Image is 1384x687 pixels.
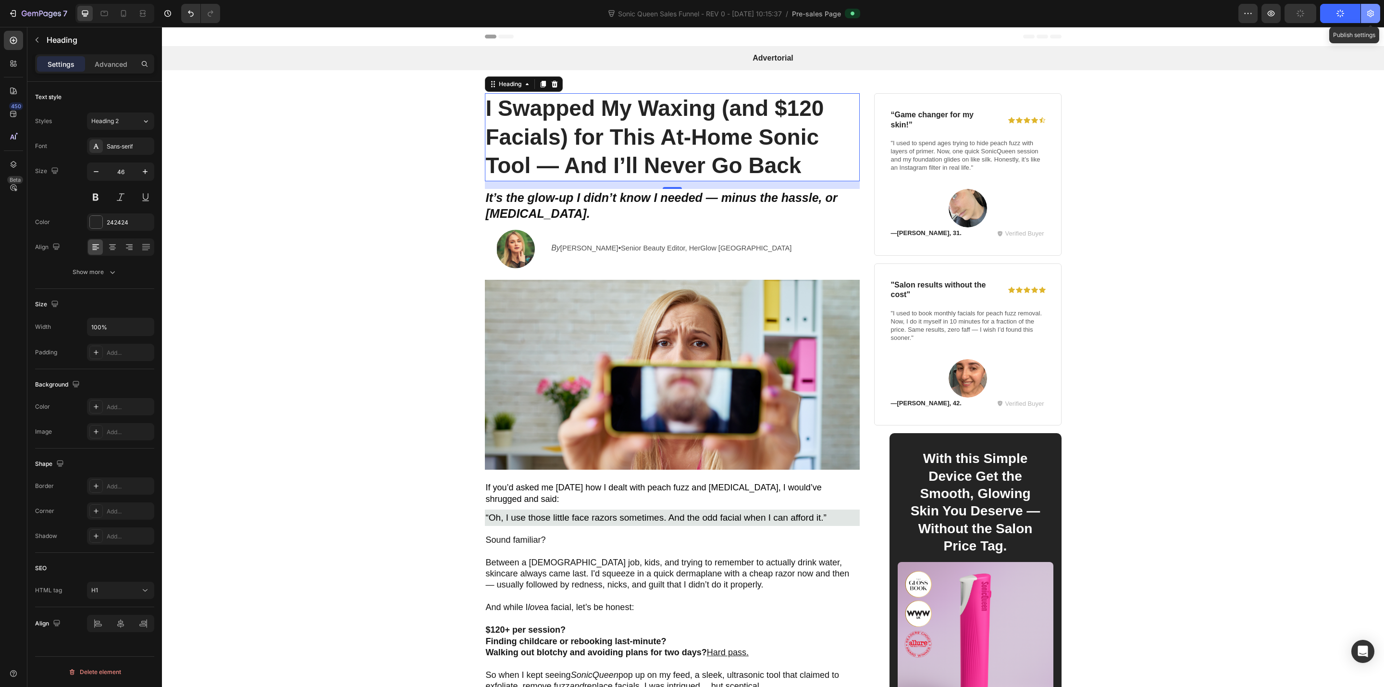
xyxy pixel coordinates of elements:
strong: I Swapped My Waxing (and $120 Facials) for This At-Home Sonic Tool — And I’ll Never Go Back [324,69,662,151]
span: Sonic Queen Sales Funnel - REV 0 - [DATE] 10:15:37 [616,9,784,19]
p: Heading [47,34,150,46]
strong: [PERSON_NAME], 31. [735,202,800,210]
i: By [389,217,398,225]
div: Shape [35,458,66,471]
div: Add... [107,403,152,412]
div: Text style [35,93,62,101]
i: SonicQueen [409,643,457,653]
h3: “Game changer for my skin!” [728,82,829,104]
h3: "Salon results without the cost" [728,252,829,275]
p: Verified Buyer [843,202,882,212]
div: HTML tag [35,586,62,595]
strong: [PERSON_NAME], 42. [735,373,800,380]
iframe: Design area [162,27,1384,687]
div: Width [35,323,51,331]
span: Sound familiar? [324,508,384,518]
div: Size [35,298,61,311]
div: Sans-serif [107,142,152,151]
button: Heading 2 [87,112,154,130]
h1: Rich Text Editor. Editing area: main [323,66,698,154]
p: 7 [63,8,67,19]
p: Settings [48,59,74,69]
p: Verified Buyer [843,372,882,382]
i: • [456,217,459,225]
img: 22.png [787,332,825,371]
div: Open Intercom Messenger [1351,640,1374,663]
span: Senior Beauty Editor, HerGlow [GEOGRAPHIC_DATA] [459,217,630,225]
strong: Finding childcare or rebooking last-minute? [324,610,505,619]
button: H1 [87,582,154,599]
div: Add... [107,482,152,491]
div: Undo/Redo [181,4,220,23]
div: Align [35,241,62,254]
div: 450 [9,102,23,110]
span: / [786,9,788,19]
div: Border [35,482,54,490]
img: gempages_573642893231653795-aaa63502-bf8e-45fd-83f5-0f6cbf083e0b.png [334,203,373,241]
strong: Walking out blotchy and avoiding plans for two days? [324,621,545,630]
span: H1 [91,587,98,594]
span: “Oh, I use those little face razors sometimes. And the odd facial when I can afford it.” [324,486,665,496]
div: Show more [73,267,117,277]
div: Add... [107,349,152,357]
div: Size [35,165,61,178]
span: [PERSON_NAME] [398,217,457,225]
div: Add... [107,428,152,437]
p: "I used to spend ages trying to hide peach fuzz with layers of primer. Now, one quick SonicQueen ... [729,112,883,145]
p: Advanced [95,59,127,69]
div: Heading [335,53,361,62]
strong: It’s the glow-up I didn’t know I needed — minus the hassle, or [MEDICAL_DATA]. [324,164,676,193]
p: ⁠⁠⁠⁠⁠⁠⁠ [324,67,697,153]
div: Corner [35,507,54,515]
div: Background [35,378,82,391]
button: Show more [35,263,154,281]
strong: $120+ per session? [324,598,404,608]
div: Font [35,142,47,150]
div: Add... [107,532,152,541]
div: SEO [35,564,47,573]
p: — [729,202,803,211]
p: — [729,373,803,381]
div: Color [35,402,50,411]
div: Padding [35,348,57,357]
span: So when I kept seeing pop up on my feed, a sleek, ultrasonic tool that claimed to exfoliate, remo... [324,643,677,664]
span: If you’d asked me [DATE] how I dealt with peach fuzz and [MEDICAL_DATA], I would’ve shrugged and ... [324,456,660,476]
img: 23.png [787,162,825,200]
div: Add... [107,507,152,516]
div: Align [35,617,62,630]
div: Image [35,427,52,436]
i: love [366,575,382,585]
i: and [408,654,422,664]
div: Shadow [35,532,57,540]
span: Pre-sales Page [792,9,841,19]
h2: With this Simple Device Get the Smooth, Glowing Skin You Deserve — Without the Salon Price Tag. [745,422,882,529]
div: Beta [7,176,23,184]
span: And while I a facial, let’s be honest: [324,575,472,585]
p: "I used to book monthly facials for peach fuzz removal. Now, I do it myself in 10 minutes for a f... [729,283,883,315]
div: Color [35,218,50,226]
img: 1_2bb0f95f-19f8-4a61-98a3-cea2d68cd528.png [323,253,698,443]
span: Heading 2 [91,117,119,125]
div: Styles [35,117,52,125]
button: Delete element [35,664,154,680]
div: 242424 [107,218,152,227]
button: 7 [4,4,72,23]
u: Hard pass. [545,621,587,630]
span: Between a [DEMOGRAPHIC_DATA] job, kids, and trying to remember to actually drink water, skincare ... [324,531,688,563]
input: Auto [87,318,154,336]
div: Delete element [68,666,121,678]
